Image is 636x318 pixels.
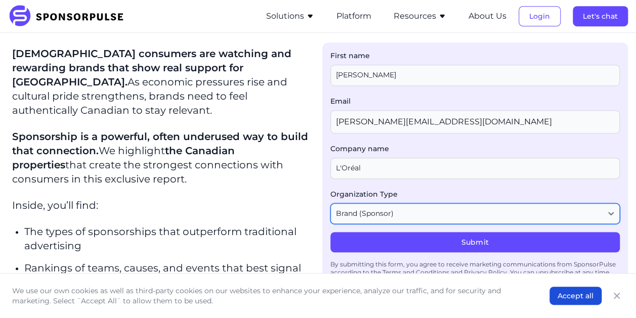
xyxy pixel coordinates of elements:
span: Sponsorship is a powerful, often underused way to build that connection. [12,130,308,157]
label: Organization Type [330,189,620,199]
button: Platform [336,10,371,22]
p: Inside, you’ll find: [12,198,310,212]
button: Login [519,6,561,26]
button: Submit [330,232,620,252]
p: We use our own cookies as well as third-party cookies on our websites to enhance your experience,... [12,286,529,306]
img: SponsorPulse [8,5,131,27]
button: Let's chat [573,6,628,26]
button: Accept all [549,287,602,305]
label: Company name [330,144,620,154]
button: About Us [469,10,506,22]
div: Widget de chat [585,269,636,318]
label: Email [330,96,620,106]
a: Platform [336,12,371,21]
a: About Us [469,12,506,21]
a: Login [519,12,561,21]
span: [DEMOGRAPHIC_DATA] consumers are watching and rewarding brands that show real support for [GEOGRA... [12,48,291,88]
button: Solutions [266,10,314,22]
a: Let's chat [573,12,628,21]
p: As economic pressures rise and cultural pride strengthens, brands need to feel authentically Cana... [12,47,310,117]
p: We highlight that create the strongest connections with consumers in this exclusive report. [12,129,310,186]
div: By submitting this form, you agree to receive marketing communications from SponsorPulse accordin... [330,256,620,281]
button: Resources [394,10,446,22]
p: Rankings of teams, causes, and events that best signal Canadian support [24,261,310,289]
label: First name [330,51,620,61]
a: Privacy Policy [464,268,507,276]
a: Terms and Conditions [383,268,449,276]
p: The types of sponsorships that outperform traditional advertising [24,224,310,253]
iframe: Chat Widget [585,269,636,318]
